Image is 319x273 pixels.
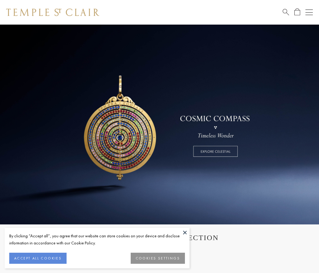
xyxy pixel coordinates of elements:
div: By clicking “Accept all”, you agree that our website can store cookies on your device and disclos... [9,232,185,247]
a: Search [283,8,289,16]
a: Open Shopping Bag [294,8,300,16]
button: COOKIES SETTINGS [131,253,185,264]
button: ACCEPT ALL COOKIES [9,253,67,264]
img: Temple St. Clair [6,9,99,16]
button: Open navigation [305,9,313,16]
